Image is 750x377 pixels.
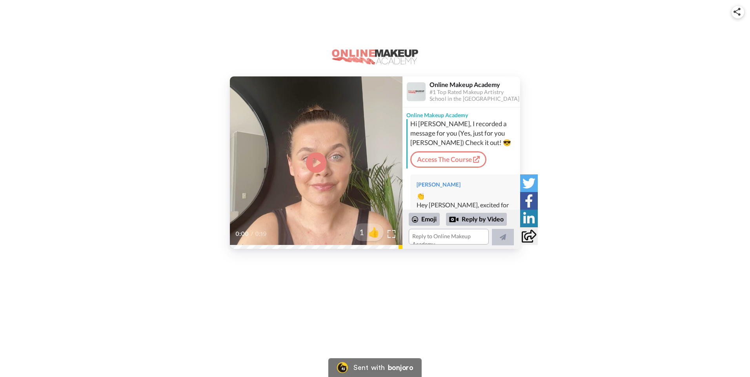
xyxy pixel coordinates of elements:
[364,226,384,238] span: 👍
[734,8,741,16] img: ic_share.svg
[409,213,440,225] div: Emoji
[417,192,514,201] div: 👏
[410,151,486,168] a: Access The Course
[402,107,520,119] div: Online Makeup Academy
[446,213,507,226] div: Reply by Video
[388,230,395,238] img: Full screen
[353,223,384,241] button: 1👍
[235,229,249,239] span: 0:00
[449,215,459,224] div: Reply by Video
[417,201,514,245] div: Hey [PERSON_NAME], excited for this opportunity as well! Thank you for the introduction, excited ...
[353,227,364,237] span: 1
[410,119,518,147] div: Hi [PERSON_NAME], I recorded a message for you (Yes, just for you [PERSON_NAME]) Check it out! 😎
[407,82,426,101] img: Profile Image
[430,81,520,88] div: Online Makeup Academy
[332,49,418,64] img: logo
[251,229,253,239] span: /
[417,181,514,188] div: [PERSON_NAME]
[255,229,269,239] span: 0:19
[430,89,520,102] div: #1 Top Rated Makeup Artistry School in the [GEOGRAPHIC_DATA]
